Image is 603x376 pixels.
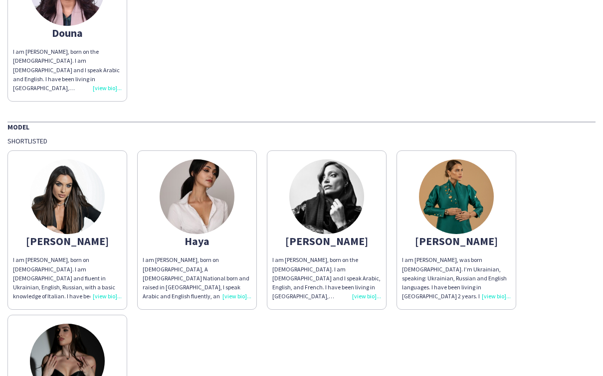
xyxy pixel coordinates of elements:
[7,122,596,131] div: Model
[272,237,381,246] div: [PERSON_NAME]
[419,159,494,234] img: thumb-385771f4-71ef-419c-b210-1aa672401d45.jpg
[143,255,251,301] div: I am [PERSON_NAME], born on [DEMOGRAPHIC_DATA], A [DEMOGRAPHIC_DATA] National born and raised in ...
[13,28,122,37] div: Douna
[30,159,105,234] img: thumb-88a7dc87-9b31-41fe-9685-bd53082bb375.jpg
[143,237,251,246] div: Haya
[272,255,381,301] div: I am [PERSON_NAME], born on the [DEMOGRAPHIC_DATA]. I am [DEMOGRAPHIC_DATA] and I speak Arabic, E...
[7,136,596,145] div: Shortlisted
[13,255,122,301] div: I am [PERSON_NAME], born on [DEMOGRAPHIC_DATA]. I am [DEMOGRAPHIC_DATA] and fluent in Ukrainian, ...
[13,47,122,93] div: I am [PERSON_NAME], born on the [DEMOGRAPHIC_DATA]. I am [DEMOGRAPHIC_DATA] and I speak Arabic an...
[160,159,234,234] img: thumb-647719c26d8ab.jpeg
[402,255,511,301] div: I am [PERSON_NAME], was born [DEMOGRAPHIC_DATA]. I’m Ukrainian, speaking: Ukrainian, Russian and ...
[402,237,511,246] div: [PERSON_NAME]
[289,159,364,234] img: thumb-65d3ca88b289c.jpeg
[13,237,122,246] div: [PERSON_NAME]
